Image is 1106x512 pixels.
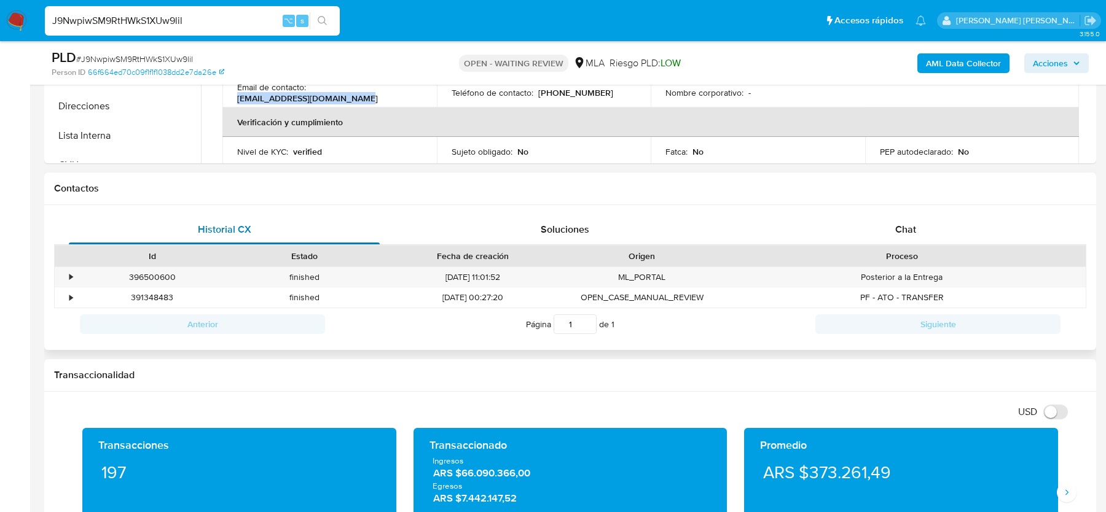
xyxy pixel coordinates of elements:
[459,55,568,72] p: OPEN - WAITING REVIEW
[237,82,306,93] p: Email de contacto :
[237,146,288,157] p: Nivel de KYC :
[47,91,201,121] button: Direcciones
[726,250,1077,262] div: Proceso
[228,267,380,287] div: finished
[452,146,512,157] p: Sujeto obligado :
[389,250,557,262] div: Fecha de creación
[566,267,718,287] div: ML_PORTAL
[661,56,681,70] span: LOW
[916,15,926,26] a: Notificaciones
[88,67,224,78] a: 66f664ed70c09f1f1f1038dd2e7da26e
[526,314,614,334] span: Página de
[538,87,613,98] p: [PHONE_NUMBER]
[237,250,371,262] div: Estado
[69,292,73,303] div: •
[380,267,566,287] div: [DATE] 11:01:52
[284,15,293,26] span: ⌥
[917,53,1010,73] button: AML Data Collector
[880,146,953,157] p: PEP autodeclarado :
[566,287,718,308] div: OPEN_CASE_MANUAL_REVIEW
[54,369,1086,381] h1: Transaccionalidad
[926,53,1001,73] b: AML Data Collector
[718,287,1086,308] div: PF - ATO - TRANSFER
[76,287,228,308] div: 391348483
[222,107,1079,137] th: Verificación y cumplimiento
[293,146,322,157] p: verified
[300,15,304,26] span: s
[665,146,688,157] p: Fatca :
[1024,53,1089,73] button: Acciones
[380,287,566,308] div: [DATE] 00:27:20
[1080,29,1100,39] span: 3.155.0
[52,67,85,78] b: Person ID
[748,87,751,98] p: -
[76,267,228,287] div: 396500600
[610,56,681,70] span: Riesgo PLD:
[575,250,709,262] div: Origen
[47,121,201,150] button: Lista Interna
[815,314,1061,334] button: Siguiente
[45,13,340,29] input: Buscar usuario o caso...
[692,146,704,157] p: No
[958,146,969,157] p: No
[956,15,1080,26] p: magali.barcan@mercadolibre.com
[665,87,743,98] p: Nombre corporativo :
[228,287,380,308] div: finished
[52,47,76,67] b: PLD
[47,150,201,180] button: CVU
[1084,14,1097,27] a: Salir
[895,222,916,236] span: Chat
[541,222,589,236] span: Soluciones
[452,87,533,98] p: Teléfono de contacto :
[54,182,1086,195] h1: Contactos
[76,53,193,65] span: # J9NwpiwSM9RtHWkS1XUw9lil
[611,318,614,330] span: 1
[198,222,251,236] span: Historial CX
[1033,53,1068,73] span: Acciones
[834,14,903,27] span: Accesos rápidos
[517,146,528,157] p: No
[80,314,325,334] button: Anterior
[718,267,1086,287] div: Posterior a la Entrega
[237,93,378,104] p: [EMAIL_ADDRESS][DOMAIN_NAME]
[310,12,335,29] button: search-icon
[69,271,73,283] div: •
[85,250,219,262] div: Id
[573,56,605,70] div: MLA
